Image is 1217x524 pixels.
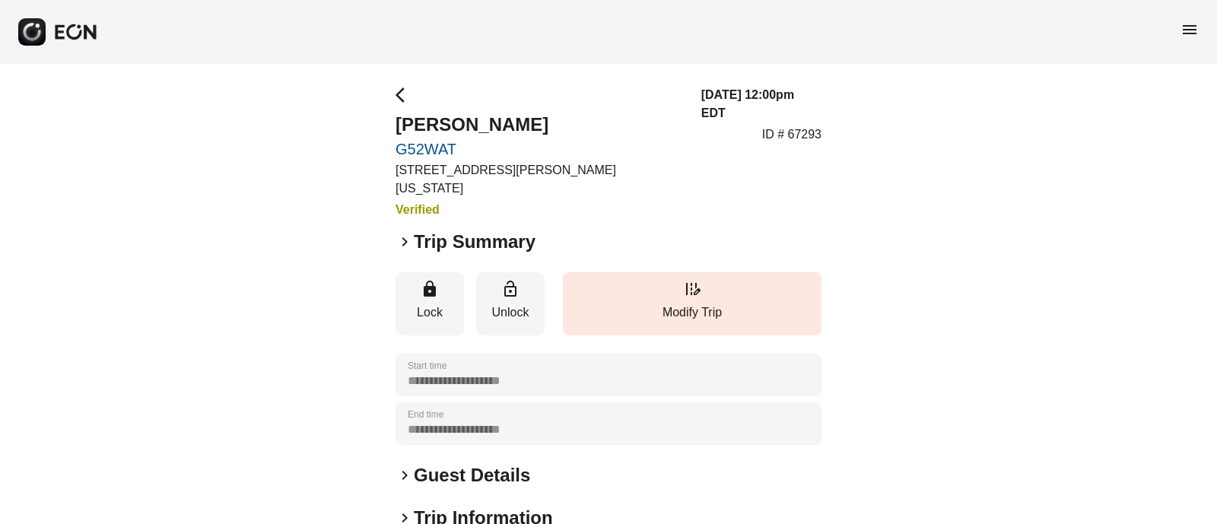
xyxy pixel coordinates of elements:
span: edit_road [683,280,701,298]
p: Lock [403,303,456,322]
h3: [DATE] 12:00pm EDT [701,86,821,122]
p: ID # 67293 [762,125,821,144]
span: menu [1180,21,1199,39]
span: arrow_back_ios [396,86,414,104]
button: Modify Trip [563,272,821,335]
p: Modify Trip [570,303,814,322]
h2: [PERSON_NAME] [396,113,683,137]
button: Lock [396,272,464,335]
a: G52WAT [396,140,683,158]
p: Unlock [484,303,537,322]
h3: Verified [396,201,683,219]
p: [STREET_ADDRESS][PERSON_NAME][US_STATE] [396,161,683,198]
span: lock [421,280,439,298]
span: keyboard_arrow_right [396,233,414,251]
button: Unlock [476,272,545,335]
span: keyboard_arrow_right [396,466,414,484]
h2: Guest Details [414,463,530,487]
h2: Trip Summary [414,230,535,254]
span: lock_open [501,280,520,298]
